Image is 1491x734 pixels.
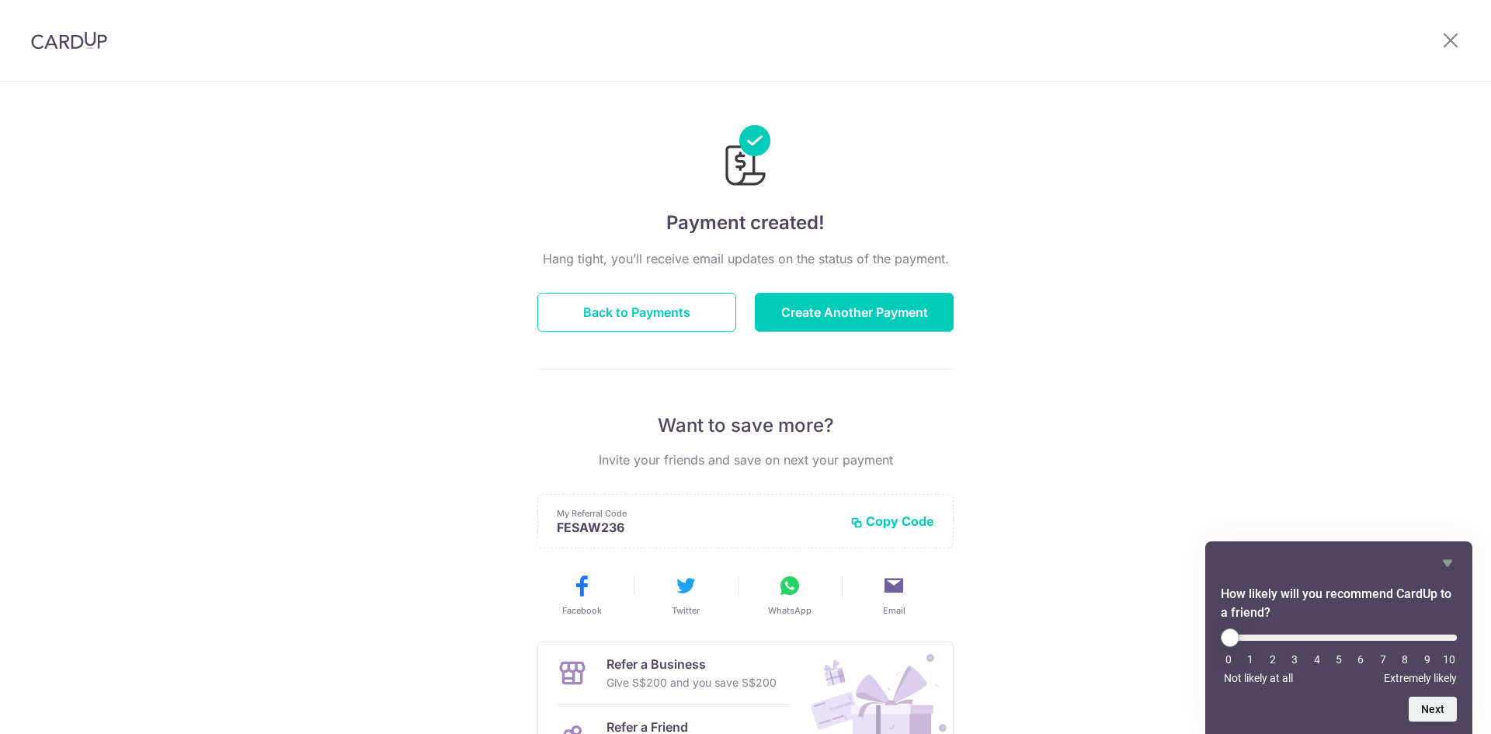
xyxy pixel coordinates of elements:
h2: How likely will you recommend CardUp to a friend? Select an option from 0 to 10, with 0 being Not... [1221,585,1457,622]
span: Facebook [562,604,602,617]
li: 1 [1242,653,1258,666]
span: WhatsApp [768,604,812,617]
p: Refer a Business [606,655,777,673]
button: Hide survey [1438,554,1457,572]
button: Create Another Payment [755,293,954,332]
li: 8 [1397,653,1413,666]
button: Next question [1409,697,1457,722]
p: Hang tight, you’ll receive email updates on the status of the payment. [537,249,954,268]
li: 5 [1331,653,1347,666]
p: Give S$200 and you save S$200 [606,673,777,692]
button: Facebook [536,573,627,617]
button: WhatsApp [744,573,836,617]
img: Payments [721,125,770,190]
span: Twitter [672,604,700,617]
p: My Referral Code [557,507,838,520]
li: 3 [1287,653,1302,666]
button: Back to Payments [537,293,736,332]
span: Email [883,604,905,617]
button: Copy Code [850,513,934,529]
div: How likely will you recommend CardUp to a friend? Select an option from 0 to 10, with 0 being Not... [1221,554,1457,722]
li: 7 [1375,653,1391,666]
button: Twitter [640,573,732,617]
li: 0 [1221,653,1236,666]
li: 4 [1309,653,1325,666]
span: Extremely likely [1384,672,1457,684]
button: Email [848,573,940,617]
img: CardUp [31,31,107,50]
div: How likely will you recommend CardUp to a friend? Select an option from 0 to 10, with 0 being Not... [1221,628,1457,684]
span: Not likely at all [1224,672,1293,684]
li: 9 [1420,653,1435,666]
p: Invite your friends and save on next your payment [537,450,954,469]
li: 6 [1353,653,1368,666]
h4: Payment created! [537,209,954,237]
li: 2 [1265,653,1281,666]
li: 10 [1441,653,1457,666]
p: Want to save more? [537,413,954,438]
p: FESAW236 [557,520,838,535]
